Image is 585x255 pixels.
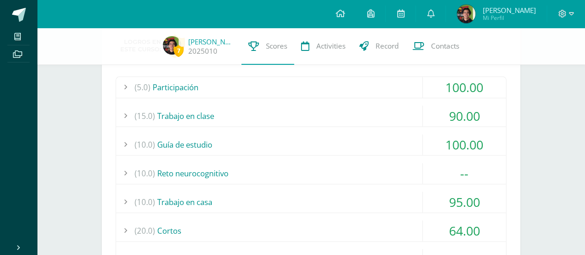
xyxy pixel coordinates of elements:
[241,28,294,65] a: Scores
[188,46,217,56] a: 2025010
[135,192,155,212] span: (10.0)
[135,106,155,126] span: (15.0)
[135,77,150,98] span: (5.0)
[423,220,506,241] div: 64.00
[423,163,506,184] div: --
[266,41,287,51] span: Scores
[116,220,506,241] div: Cortos
[116,163,506,184] div: Reto neurocognitivo
[316,41,345,51] span: Activities
[482,6,536,15] span: [PERSON_NAME]
[135,134,155,155] span: (10.0)
[188,37,234,46] a: [PERSON_NAME]
[423,134,506,155] div: 100.00
[163,36,181,55] img: b1b5c3d4f8297bb08657cb46f4e7b43e.png
[116,106,506,126] div: Trabajo en clase
[116,77,506,98] div: Participación
[457,5,475,23] img: b1b5c3d4f8297bb08657cb46f4e7b43e.png
[406,28,466,65] a: Contacts
[423,192,506,212] div: 95.00
[376,41,399,51] span: Record
[135,220,155,241] span: (20.0)
[431,41,459,51] span: Contacts
[116,192,506,212] div: Trabajo en casa
[482,14,536,22] span: Mi Perfil
[294,28,352,65] a: Activities
[423,77,506,98] div: 100.00
[352,28,406,65] a: Record
[423,106,506,126] div: 90.00
[173,45,184,56] span: 7
[135,163,155,184] span: (10.0)
[116,134,506,155] div: Guía de estudio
